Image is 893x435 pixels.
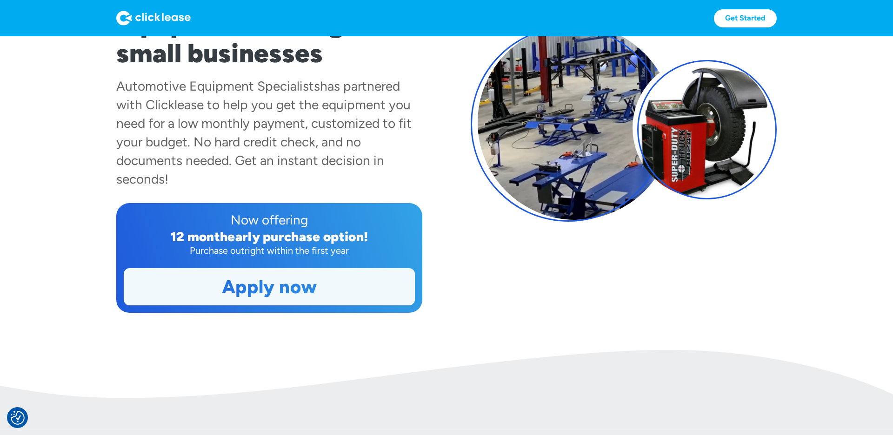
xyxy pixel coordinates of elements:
[116,9,422,68] h1: Equipment leasing for small businesses
[11,411,25,425] button: Consent Preferences
[227,229,368,244] div: early purchase option!
[171,229,228,244] div: 12 month
[124,211,415,229] div: Now offering
[116,78,320,94] div: Automotive Equipment Specialists
[11,411,25,425] img: Revisit consent button
[124,269,414,305] a: Apply now
[124,244,415,257] div: Purchase outright within the first year
[714,9,777,27] a: Get Started
[116,11,191,26] img: Logo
